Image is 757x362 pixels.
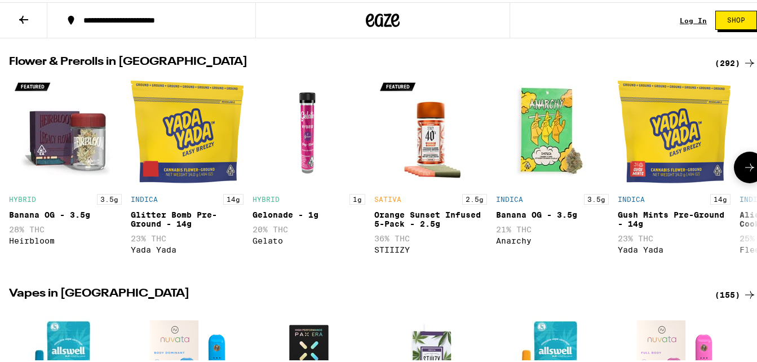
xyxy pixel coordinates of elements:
p: HYBRID [9,193,36,201]
p: 20% THC [253,223,365,232]
p: 23% THC [131,232,244,241]
span: Shop [727,15,745,21]
img: STIIIZY - Orange Sunset Infused 5-Pack - 2.5g [374,73,487,186]
a: (155) [715,286,756,299]
div: Banana OG - 3.5g [496,208,609,217]
div: Gelato [253,234,365,243]
img: Anarchy - Banana OG - 3.5g [496,73,609,186]
p: 1g [349,192,365,202]
p: HYBRID [253,193,280,201]
div: Orange Sunset Infused 5-Pack - 2.5g [374,208,487,226]
img: Gelato - Gelonade - 1g [253,73,365,186]
div: Open page for Orange Sunset Infused 5-Pack - 2.5g from STIIIZY [374,73,487,258]
p: 2.5g [462,192,487,202]
p: 36% THC [374,232,487,241]
div: Gelonade - 1g [253,208,365,217]
p: INDICA [618,193,645,201]
img: Yada Yada - Gush Mints Pre-Ground - 14g [618,73,731,186]
div: Open page for Gelonade - 1g from Gelato [253,73,365,258]
img: Yada Yada - Glitter Bomb Pre-Ground - 14g [131,73,244,186]
div: Heirbloom [9,234,122,243]
p: 28% THC [9,223,122,232]
h2: Flower & Prerolls in [GEOGRAPHIC_DATA] [9,54,701,68]
div: Open page for Gush Mints Pre-Ground - 14g from Yada Yada [618,73,731,258]
div: Gush Mints Pre-Ground - 14g [618,208,731,226]
p: 14g [710,192,731,202]
div: Yada Yada [131,243,244,252]
p: SATIVA [374,193,401,201]
div: Anarchy [496,234,609,243]
div: STIIIZY [374,243,487,252]
div: Open page for Banana OG - 3.5g from Heirbloom [9,73,122,258]
div: Glitter Bomb Pre-Ground - 14g [131,208,244,226]
span: Hi. Need any help? [7,8,81,17]
button: Shop [715,8,757,28]
a: Log In [680,15,707,22]
p: 23% THC [618,232,731,241]
p: 3.5g [584,192,609,202]
p: 21% THC [496,223,609,232]
p: INDICA [131,193,158,201]
div: Yada Yada [618,243,731,252]
img: Heirbloom - Banana OG - 3.5g [9,73,122,186]
p: 14g [223,192,244,202]
div: Open page for Glitter Bomb Pre-Ground - 14g from Yada Yada [131,73,244,258]
div: Banana OG - 3.5g [9,208,122,217]
a: (292) [715,54,756,68]
p: INDICA [496,193,523,201]
div: Open page for Banana OG - 3.5g from Anarchy [496,73,609,258]
p: 3.5g [97,192,122,202]
h2: Vapes in [GEOGRAPHIC_DATA] [9,286,701,299]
